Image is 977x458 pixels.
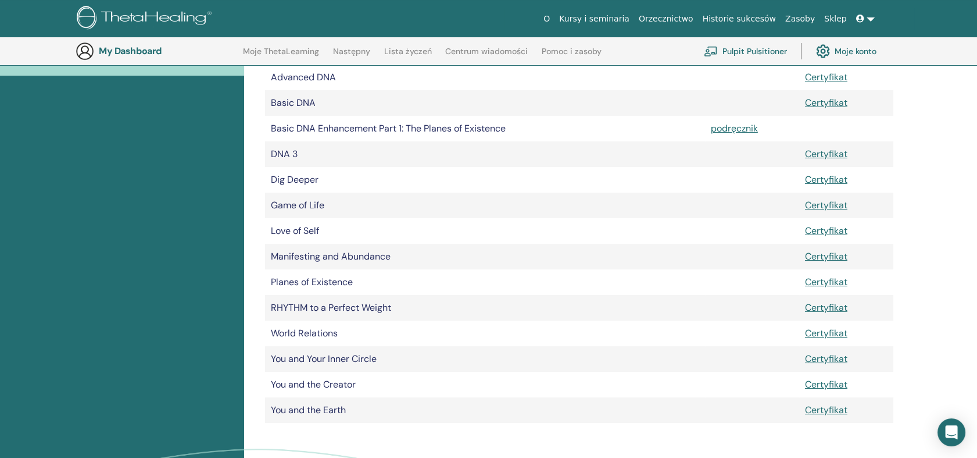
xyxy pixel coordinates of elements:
[265,90,705,116] td: Basic DNA
[805,378,847,390] a: Certyfikat
[265,116,705,141] td: Basic DNA Enhancement Part 1: The Planes of Existence
[265,193,705,218] td: Game of Life
[704,46,718,56] img: chalkboard-teacher.svg
[805,97,847,109] a: Certyfikat
[265,141,705,167] td: DNA 3
[542,47,602,65] a: Pomoc i zasoby
[781,8,819,30] a: Zasoby
[265,346,705,372] td: You and Your Inner Circle
[805,71,847,83] a: Certyfikat
[805,327,847,339] a: Certyfikat
[99,45,215,56] h3: My Dashboard
[816,41,830,61] img: cog.svg
[711,122,758,134] a: podręcznik
[265,295,705,321] td: RHYTHM to a Perfect Weight
[698,8,781,30] a: Historie sukcesów
[265,65,705,90] td: Advanced DNA
[805,301,847,314] a: Certyfikat
[805,250,847,262] a: Certyfikat
[805,353,847,365] a: Certyfikat
[265,397,705,423] td: You and the Earth
[265,218,705,244] td: Love of Self
[76,42,94,61] img: generic-user-icon.jpg
[634,8,698,30] a: Orzecznictwo
[805,404,847,416] a: Certyfikat
[384,47,432,65] a: Lista życzeń
[805,148,847,160] a: Certyfikat
[805,276,847,288] a: Certyfikat
[554,8,634,30] a: Kursy i seminaria
[333,47,370,65] a: Następny
[265,321,705,346] td: World Relations
[265,372,705,397] td: You and the Creator
[704,38,787,64] a: Pulpit Pulsitioner
[937,418,965,446] div: Open Intercom Messenger
[265,244,705,269] td: Manifesting and Abundance
[265,167,705,193] td: Dig Deeper
[805,225,847,237] a: Certyfikat
[819,8,851,30] a: Sklep
[816,38,876,64] a: Moje konto
[539,8,554,30] a: O
[265,269,705,295] td: Planes of Existence
[805,173,847,186] a: Certyfikat
[445,47,528,65] a: Centrum wiadomości
[243,47,319,65] a: Moje ThetaLearning
[805,199,847,211] a: Certyfikat
[77,6,216,32] img: logo.png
